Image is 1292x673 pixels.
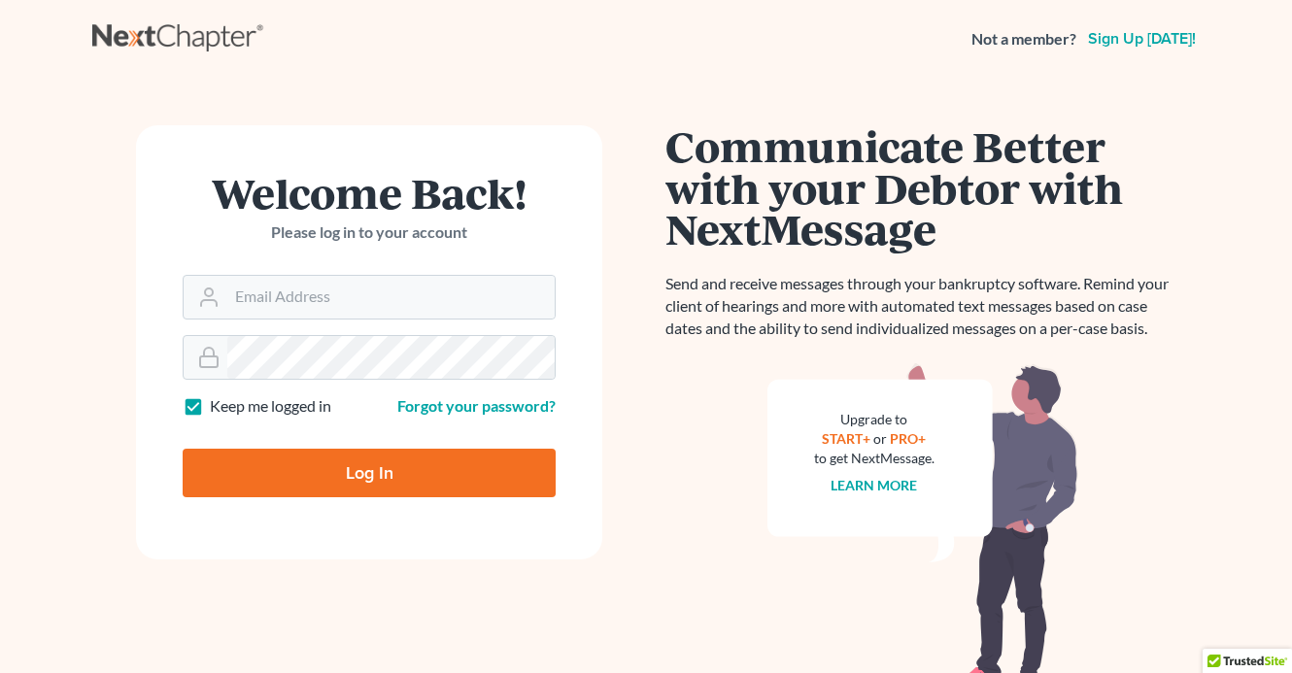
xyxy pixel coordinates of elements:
input: Email Address [227,276,555,319]
p: Send and receive messages through your bankruptcy software. Remind your client of hearings and mo... [665,273,1180,340]
h1: Welcome Back! [183,172,556,214]
h1: Communicate Better with your Debtor with NextMessage [665,125,1180,250]
a: Forgot your password? [397,396,556,415]
a: Learn more [832,477,918,493]
p: Please log in to your account [183,221,556,244]
input: Log In [183,449,556,497]
a: START+ [823,430,871,447]
a: PRO+ [891,430,927,447]
div: Upgrade to [814,410,935,429]
a: Sign up [DATE]! [1084,31,1200,47]
div: to get NextMessage. [814,449,935,468]
label: Keep me logged in [210,395,331,418]
span: or [874,430,888,447]
strong: Not a member? [971,28,1076,50]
